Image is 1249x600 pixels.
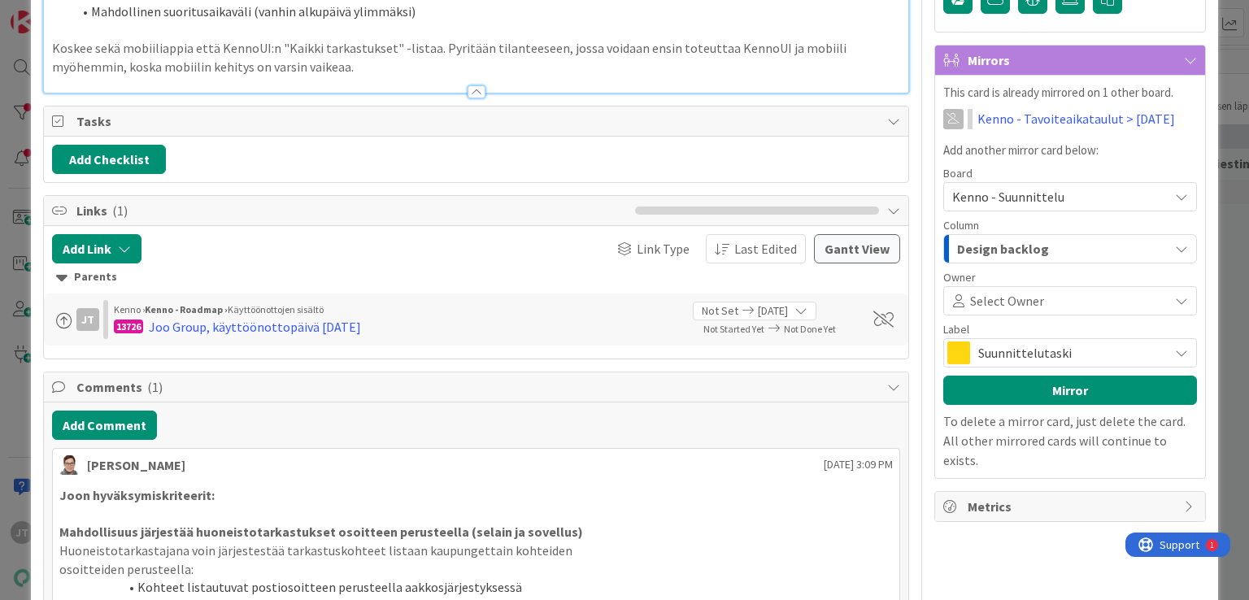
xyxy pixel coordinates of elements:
[943,234,1197,263] button: Design backlog
[87,455,185,475] div: [PERSON_NAME]
[968,497,1176,516] span: Metrics
[703,323,764,335] span: Not Started Yet
[952,189,1064,205] span: Kenno - Suunnittelu
[76,377,878,397] span: Comments
[814,234,900,263] button: Gantt View
[228,303,324,315] span: Käyttöönottojen sisältö
[52,39,899,76] p: Koskee sekä mobiiliappia että KennoUI:n "Kaikki tarkastukset" -listaa. Pyritään tilanteeseen, jos...
[943,411,1197,470] p: To delete a mirror card, just delete the card. All other mirrored cards will continue to exists.
[114,320,143,333] div: 13726
[970,291,1044,311] span: Select Owner
[943,141,1197,160] p: Add another mirror card below:
[52,411,157,440] button: Add Comment
[76,111,878,131] span: Tasks
[943,272,976,283] span: Owner
[702,302,738,320] span: Not Set
[978,341,1160,364] span: Suunnittelutaski
[72,2,899,21] li: Mahdollinen suoritusaikaväli (vanhin alkupäivä ylimmäksi)
[943,376,1197,405] button: Mirror
[76,201,626,220] span: Links
[112,202,128,219] span: ( 1 )
[943,167,973,179] span: Board
[147,379,163,395] span: ( 1 )
[758,302,788,320] span: [DATE]
[734,239,797,259] span: Last Edited
[59,541,892,560] p: Huoneistotarkastajana voin järjestestää tarkastuskohteet listaan kaupungettain kohteiden
[85,7,89,20] div: 1
[59,560,892,579] p: osoitteiden perusteella:
[968,50,1176,70] span: Mirrors
[52,234,141,263] button: Add Link
[706,234,806,263] button: Last Edited
[824,456,893,473] span: [DATE] 3:09 PM
[114,303,145,315] span: Kenno ›
[943,324,969,335] span: Label
[52,145,166,174] button: Add Checklist
[957,238,1049,259] span: Design backlog
[56,268,895,286] div: Parents
[637,239,690,259] span: Link Type
[977,109,1175,128] a: Kenno - Tavoiteaikataulut > [DATE]
[59,524,583,540] strong: Mahdollisuus järjestää huoneistotarkastukset osoitteen perusteella (selain ja sovellus)
[34,2,74,22] span: Support
[149,317,361,337] div: Joo Group, käyttöönottopäivä [DATE]
[943,220,979,231] span: Column
[79,578,892,597] li: Kohteet listautuvat postiosoitteen perusteella aakkosjärjestyksessä
[59,487,215,503] strong: Joon hyväksymiskriteerit:
[76,308,99,331] div: JT
[145,303,228,315] b: Kenno - Roadmap ›
[943,84,1197,102] p: This card is already mirrored on 1 other board.
[784,323,836,335] span: Not Done Yet
[59,455,79,475] img: SM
